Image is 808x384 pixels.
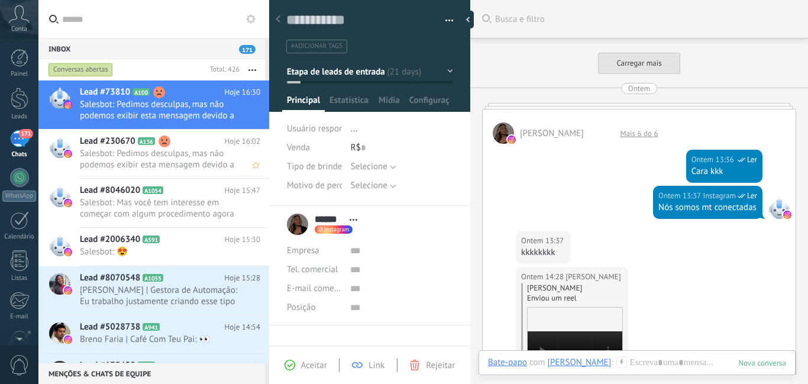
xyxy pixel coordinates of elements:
[143,186,163,194] span: A1054
[205,64,240,76] div: Total: 426
[80,99,238,121] span: Salesbot: Pedimos desculpas, mas não podemos exibir esta mensagem devido a restrições do Instagra...
[225,360,260,372] span: Hoje 14:43
[611,357,613,369] span: :
[287,176,342,195] div: Motivo de perda
[64,248,72,256] img: instagram.svg
[614,128,664,138] div: Mais 6 do 6
[287,303,315,312] span: Posição
[132,88,150,96] span: A100
[287,298,341,317] div: Posição
[64,101,72,109] img: instagram.svg
[493,122,514,144] span: Yasmin
[628,83,650,94] div: Ontem
[64,286,72,295] img: instagram.svg
[49,63,113,77] div: Conversas abertas
[225,321,260,333] span: Hoje 14:54
[80,148,238,170] span: Salesbot: Pedimos desculpas, mas não podemos exibir esta mensagem devido a restrições do Instagra...
[329,95,369,112] span: Estatísticas
[2,313,37,321] div: E-mail
[351,123,358,134] span: ...
[379,95,400,112] span: Mídia
[508,135,516,144] img: instagram.svg
[287,279,341,298] button: E-mail comercial
[38,179,269,227] a: Lead #8046020 A1054 Hoje 15:47 Salesbot: Mas você tem interesse em começar com algum procedimento...
[143,274,163,282] span: A1055
[409,95,449,112] span: Configurações
[768,198,790,219] span: Instagram
[521,271,565,283] div: Ontem 14:28
[80,135,135,147] span: Lead #230670
[747,190,757,202] span: Ler
[80,321,140,333] span: Lead #5028738
[225,272,260,284] span: Hoje 15:28
[80,234,140,246] span: Lead #2006340
[64,335,72,344] img: instagram.svg
[38,315,269,353] a: Lead #5028738 A941 Hoje 14:54 Breno Faria | Café Com Teu Pai: 👀
[520,128,584,139] span: Yasmin
[324,227,350,233] span: instagram
[2,233,37,241] div: Calendário
[225,135,260,147] span: Hoje 16:02
[291,42,342,50] span: #adicionar tags
[80,185,140,196] span: Lead #8046020
[38,80,269,129] a: Lead #73810 A100 Hoje 16:30 Salesbot: Pedimos desculpas, mas não podemos exibir esta mensagem dev...
[495,14,796,25] span: Busca e filtro
[80,246,238,257] span: Salesbot: 😍
[80,197,238,220] span: Salesbot: Mas você tem interesse em começar com algum procedimento agora ou em breve?
[38,130,269,178] a: Lead #230670 A136 Hoje 16:02 Salesbot: Pedimos desculpas, mas não podemos exibir esta mensagem de...
[658,190,703,202] div: Ontem 13:37
[138,137,155,145] span: A136
[287,260,338,279] button: Tel. comercial
[548,357,612,367] div: Yasmin
[2,275,37,282] div: Listas
[2,70,37,78] div: Painel
[287,142,310,153] span: Venda
[287,123,363,134] span: Usuário responsável
[38,38,265,59] div: Inbox
[225,86,260,98] span: Hoje 16:30
[287,157,342,176] div: Tipo de brinde
[80,86,130,98] span: Lead #73810
[521,247,565,259] div: kkkkkkkk
[351,176,396,195] button: Selecione
[351,161,387,172] span: Selecione
[2,191,36,202] div: WhatsApp
[703,190,736,202] span: Instagram
[38,266,269,315] a: Lead #8070548 A1055 Hoje 15:28 [PERSON_NAME] | Gestora de Automação: Eu trabalho justamente crian...
[301,360,327,371] span: Aceitar
[287,95,320,112] span: Principal
[783,211,791,219] img: instagram.svg
[38,228,269,266] a: Lead #2006340 A591 Hoje 15:30 Salesbot: 😍
[565,271,620,283] span: Yasmin
[351,138,453,157] div: R$
[64,150,72,158] img: instagram.svg
[351,180,387,191] span: Selecione
[528,331,622,379] video: Your browser does not support the video tag.
[2,151,37,159] div: Chats
[616,58,661,68] span: Carregar mais
[287,241,341,260] div: Empresa
[80,360,135,372] span: Lead #175498
[143,235,160,243] span: A591
[287,138,342,157] div: Venda
[38,363,265,384] div: Menções & Chats de equipe
[462,11,474,28] div: ocultar
[80,272,140,284] span: Lead #8070548
[426,360,455,371] span: Rejeitar
[2,113,37,121] div: Leads
[80,285,238,307] span: [PERSON_NAME] | Gestora de Automação: Eu trabalho justamente criando esse tipo de solução. Se fiz...
[287,181,348,190] span: Motivo de perda
[521,235,565,247] div: Ontem 13:37
[369,360,384,371] span: Link
[527,283,623,303] div: [PERSON_NAME] Enviou um reel
[138,362,155,369] span: A146
[351,157,396,176] button: Selecione
[19,129,33,138] span: 171
[64,199,72,207] img: instagram.svg
[239,45,256,54] span: 171
[287,283,350,294] span: E-mail comercial
[529,357,545,369] span: com
[691,166,757,178] div: Cara kkk
[80,334,238,345] span: Breno Faria | Café Com Teu Pai: 👀
[691,154,736,166] div: Ontem 13:36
